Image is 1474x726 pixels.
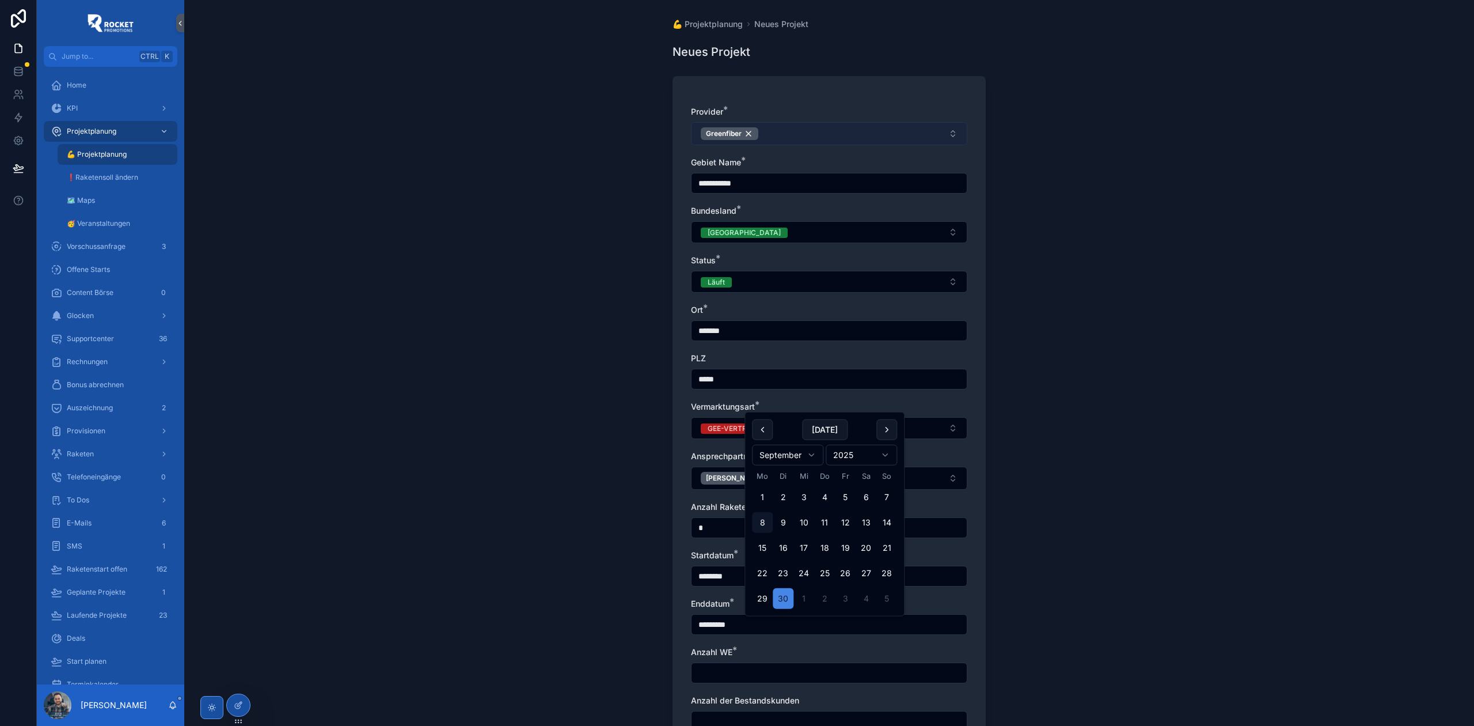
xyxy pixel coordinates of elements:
[157,470,170,484] div: 0
[793,588,814,609] button: Mittwoch, 1. Oktober 2025
[876,512,897,533] button: Sonntag, 14. September 2025
[701,472,819,485] button: Unselect 35
[835,588,856,609] button: Freitag, 3. Oktober 2025
[691,206,736,215] span: Bundesland
[44,259,177,280] a: Offene Starts
[67,311,94,320] span: Glocken
[691,402,755,411] span: Vermarktungsart
[691,353,706,363] span: PLZ
[88,14,134,32] img: App logo
[691,107,723,116] span: Provider
[691,502,768,512] span: Anzahl Raketen Soll
[773,512,793,533] button: Dienstag, 9. September 2025
[814,563,835,584] button: Donnerstag, 25. September 2025
[155,608,170,622] div: 23
[67,496,89,505] span: To Dos
[44,98,177,119] a: KPI
[673,18,743,30] a: 💪 Projektplanung
[139,51,160,62] span: Ctrl
[793,538,814,558] button: Mittwoch, 17. September 2025
[773,563,793,584] button: Dienstag, 23. September 2025
[814,487,835,508] button: Donnerstag, 4. September 2025
[67,519,92,528] span: E-Mails
[44,121,177,142] a: Projektplanung
[752,487,773,508] button: Montag, 1. September 2025
[773,538,793,558] button: Dienstag, 16. September 2025
[44,444,177,464] a: Raketen
[67,288,113,297] span: Content Börse
[44,398,177,418] a: Auszeichnung2
[67,588,126,597] span: Geplante Projekte
[706,129,742,138] span: Greenfiber
[814,470,835,482] th: Donnerstag
[856,563,876,584] button: Samstag, 27. September 2025
[44,375,177,395] a: Bonus abrechnen
[44,75,177,96] a: Home
[835,487,856,508] button: Freitag, 5. September 2025
[67,380,124,390] span: Bonus abrechnen
[691,122,967,145] button: Select Button
[67,104,78,113] span: KPI
[814,588,835,609] button: Donnerstag, 2. Oktober 2025
[44,467,177,487] a: Telefoneingänge0
[67,265,110,274] span: Offene Starts
[67,449,94,459] span: Raketen
[44,282,177,303] a: Content Börse0
[793,470,814,482] th: Mittwoch
[67,472,121,482] span: Telefoneingänge
[752,470,773,482] th: Montag
[157,585,170,599] div: 1
[814,538,835,558] button: Donnerstag, 18. September 2025
[856,538,876,558] button: Samstag, 20. September 2025
[876,563,897,584] button: Sonntag, 28. September 2025
[708,423,757,434] div: GEE-VERTRIEB
[67,657,107,666] span: Start planen
[708,277,725,288] div: Läuft
[67,334,114,343] span: Supportcenter
[835,512,856,533] button: Freitag, 12. September 2025
[691,550,734,560] span: Startdatum
[876,470,897,482] th: Sonntag
[752,470,897,609] table: September 2025
[752,538,773,558] button: Montag, 15. September 2025
[44,651,177,672] a: Start planen
[67,173,138,182] span: ❗️Raketensoll ändern
[773,588,793,609] button: Dienstag, 30. September 2025, selected
[691,695,799,705] span: Anzahl der Bestandskunden
[67,426,105,436] span: Provisionen
[876,538,897,558] button: Sonntag, 21. September 2025
[691,305,703,315] span: Ort
[835,563,856,584] button: Freitag, 26. September 2025
[44,536,177,557] a: SMS1
[62,52,135,61] span: Jump to...
[876,588,897,609] button: Sonntag, 5. Oktober 2025
[67,127,116,136] span: Projektplanung
[67,81,86,90] span: Home
[752,588,773,609] button: Montag, 29. September 2025
[44,328,177,349] a: Supportcenter36
[691,647,732,657] span: Anzahl WE
[67,242,126,251] span: Vorschussanfrage
[856,470,876,482] th: Samstag
[691,599,730,608] span: Enddatum
[58,190,177,211] a: 🗺 Maps
[37,67,184,685] div: scrollable content
[44,236,177,257] a: Vorschussanfrage3
[752,563,773,584] button: Montag, 22. September 2025
[673,44,750,60] h1: Neues Projekt
[67,680,119,689] span: Terminkalender
[67,196,95,205] span: 🗺 Maps
[44,559,177,580] a: Raketenstart offen162
[835,470,856,482] th: Freitag
[814,512,835,533] button: Donnerstag, 11. September 2025
[856,588,876,609] button: Samstag, 4. Oktober 2025
[44,582,177,603] a: Geplante Projekte1
[157,401,170,415] div: 2
[157,539,170,553] div: 1
[754,18,808,30] a: Neues Projekt
[691,157,741,167] span: Gebiet Name
[691,255,716,265] span: Status
[876,487,897,508] button: Sonntag, 7. September 2025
